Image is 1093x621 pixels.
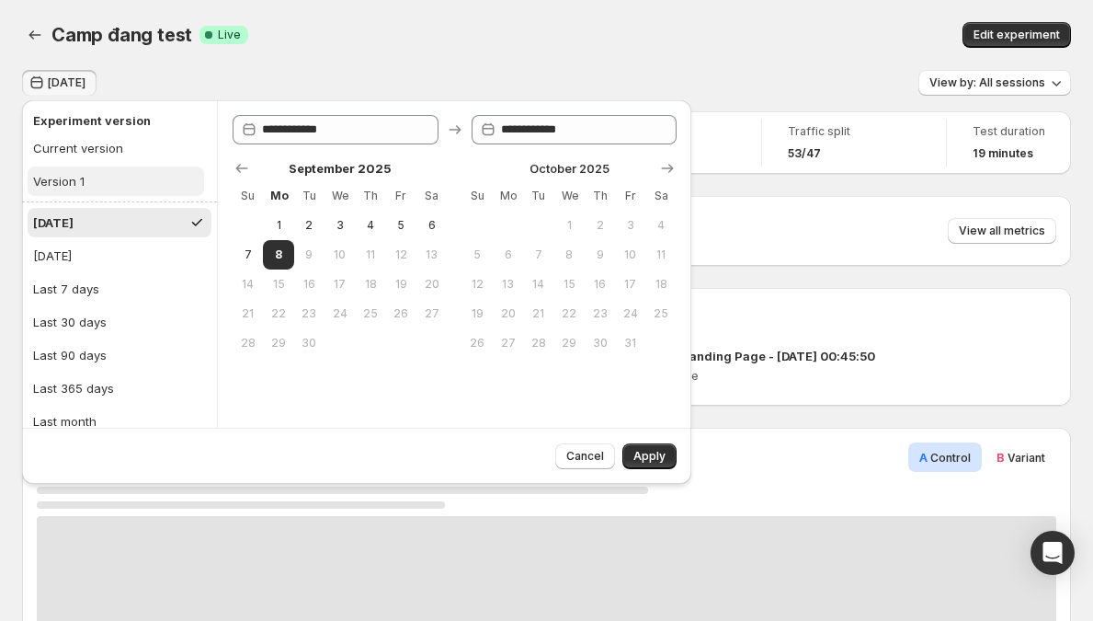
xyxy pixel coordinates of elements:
[48,75,85,90] span: [DATE]
[355,181,385,211] th: Thursday
[393,306,409,321] span: 26
[324,181,355,211] th: Wednesday
[263,299,293,328] button: Monday September 22 2025
[592,306,608,321] span: 23
[530,189,546,203] span: Tu
[393,218,409,233] span: 5
[386,270,416,299] button: Friday September 19 2025
[493,328,523,358] button: Monday October 27 2025
[263,181,293,211] th: Monday
[270,218,286,233] span: 1
[233,240,263,270] button: Sunday September 7 2025
[28,133,204,163] button: Current version
[585,240,615,270] button: Thursday October 9 2025
[393,277,409,292] span: 19
[562,218,577,233] span: 1
[566,449,604,464] span: Cancel
[22,70,97,96] button: [DATE]
[324,240,355,270] button: Wednesday September 10 2025
[270,306,286,321] span: 22
[646,181,677,211] th: Saturday
[654,218,669,233] span: 4
[523,270,553,299] button: Tuesday October 14 2025
[554,240,585,270] button: Wednesday October 8 2025
[462,328,493,358] button: Sunday October 26 2025
[233,328,263,358] button: Sunday September 28 2025
[294,328,324,358] button: Tuesday September 30 2025
[585,181,615,211] th: Thursday
[622,336,638,351] span: 31
[622,443,677,469] button: Apply
[33,313,107,331] div: Last 30 days
[424,189,439,203] span: Sa
[622,277,638,292] span: 17
[1008,451,1045,465] span: Variant
[615,299,645,328] button: Friday October 24 2025
[28,374,211,403] button: Last 365 days
[28,307,211,337] button: Last 30 days
[270,277,286,292] span: 15
[622,189,638,203] span: Fr
[416,270,447,299] button: Saturday September 20 2025
[270,336,286,351] span: 29
[562,277,577,292] span: 15
[33,280,99,298] div: Last 7 days
[470,247,485,262] span: 5
[294,240,324,270] button: Tuesday September 9 2025
[462,270,493,299] button: Sunday October 12 2025
[493,181,523,211] th: Monday
[355,270,385,299] button: Thursday September 18 2025
[615,181,645,211] th: Friday
[270,189,286,203] span: Mo
[585,270,615,299] button: Thursday October 16 2025
[562,306,577,321] span: 22
[462,181,493,211] th: Sunday
[493,270,523,299] button: Monday October 13 2025
[263,240,293,270] button: Start of range Today Monday September 8 2025
[33,412,97,431] div: Last month
[646,211,677,240] button: Saturday October 4 2025
[624,369,1056,384] p: Landing page
[22,22,48,48] button: Back
[28,407,211,436] button: Last month
[654,189,669,203] span: Sa
[393,189,409,203] span: Fr
[493,299,523,328] button: Monday October 20 2025
[386,299,416,328] button: Friday September 26 2025
[615,240,645,270] button: Friday October 10 2025
[622,306,638,321] span: 24
[493,240,523,270] button: Monday October 6 2025
[51,24,192,46] span: Camp đang test
[500,247,516,262] span: 6
[562,336,577,351] span: 29
[470,306,485,321] span: 19
[555,443,615,469] button: Cancel
[615,270,645,299] button: Friday October 17 2025
[973,124,1045,139] span: Test duration
[562,247,577,262] span: 8
[355,299,385,328] button: Thursday September 25 2025
[592,189,608,203] span: Th
[470,277,485,292] span: 12
[530,336,546,351] span: 28
[218,28,241,42] span: Live
[622,218,638,233] span: 3
[592,218,608,233] span: 2
[229,155,255,181] button: Show previous month, August 2025
[332,277,347,292] span: 17
[386,211,416,240] button: Friday September 5 2025
[996,450,1005,465] span: B
[585,299,615,328] button: Thursday October 23 2025
[33,247,72,265] div: [DATE]
[332,189,347,203] span: We
[788,122,920,163] a: Traffic split53/47
[973,122,1045,163] a: Test duration19 minutes
[362,306,378,321] span: 25
[919,450,928,465] span: A
[633,449,666,464] span: Apply
[788,146,821,161] span: 53/47
[500,336,516,351] span: 27
[355,211,385,240] button: Thursday September 4 2025
[554,299,585,328] button: Wednesday October 22 2025
[1030,531,1075,575] div: Open Intercom Messenger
